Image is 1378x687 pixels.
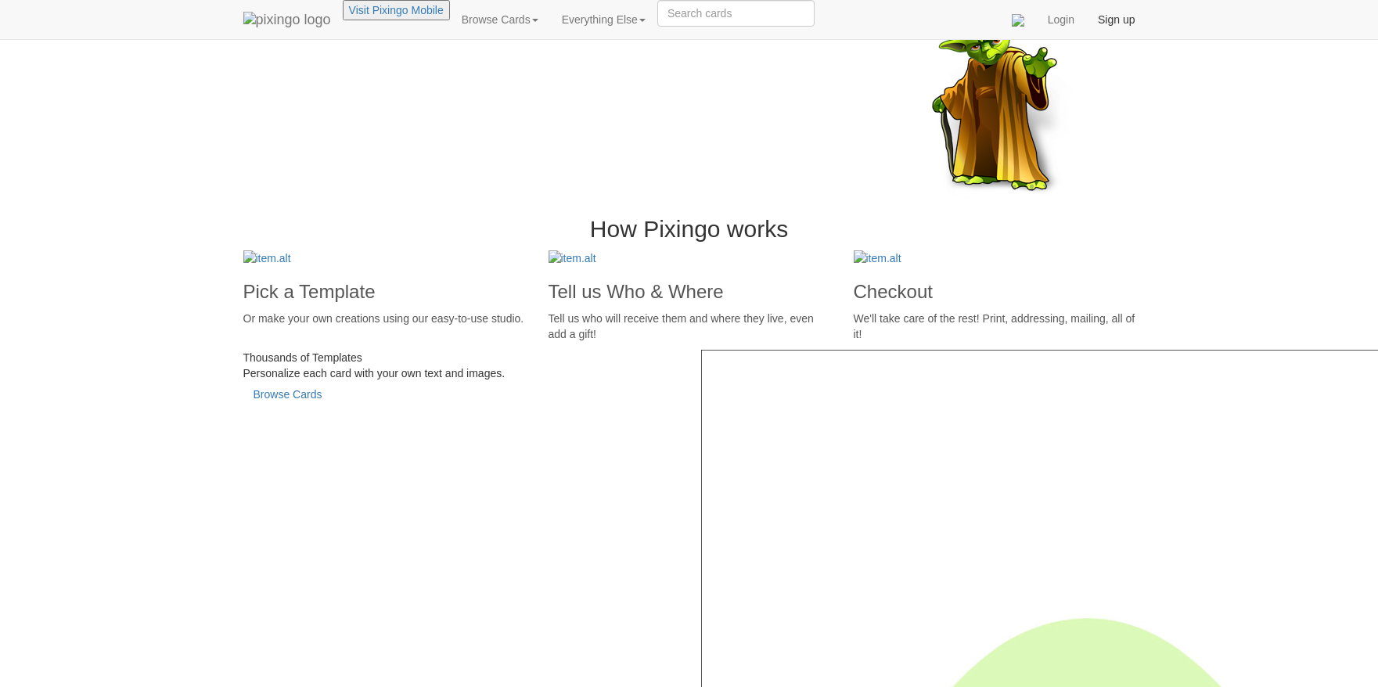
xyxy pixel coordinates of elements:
[854,250,901,266] img: item.alt
[549,250,596,266] img: item.alt
[243,216,1135,242] h2: How Pixingo works
[549,282,830,302] h3: Tell us Who & Where
[854,311,1135,342] p: We'll take care of the rest! Print, addressing, mailing, all of it!
[243,250,291,266] img: item.alt
[1012,14,1024,27] img: comments.svg
[243,282,525,302] h3: Pick a Template
[1377,686,1378,687] iframe: Chat
[349,4,444,16] a: Visit Pixingo Mobile
[243,381,333,408] a: Browse Cards
[243,12,331,27] img: pixingo logo
[854,282,1135,302] h3: Checkout
[549,311,830,342] p: Tell us who will receive them and where they live, even add a gift!
[549,251,830,342] a: Tell us Who & Where Tell us who will receive them and where they live, even add a gift!
[243,350,678,365] div: Thousands of Templates
[854,251,1135,342] a: Checkout We'll take care of the rest! Print, addressing, mailing, all of it!
[243,365,678,381] div: Personalize each card with your own text and images.
[243,311,525,326] p: Or make your own creations using our easy-to-use studio.
[243,251,525,326] a: Pick a Template Or make your own creations using our easy-to-use studio.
